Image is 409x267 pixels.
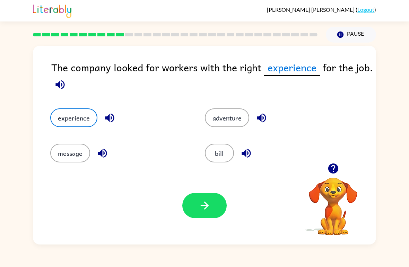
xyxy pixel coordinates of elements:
div: The company looked for workers with the right for the job. [51,60,376,95]
a: Logout [357,6,374,13]
button: experience [50,108,97,127]
video: Your browser must support playing .mp4 files to use Literably. Please try using another browser. [298,167,368,236]
button: Pause [326,27,376,43]
img: Literably [33,3,71,18]
button: bill [205,144,234,162]
span: experience [264,60,320,76]
div: ( ) [267,6,376,13]
span: [PERSON_NAME] [PERSON_NAME] [267,6,356,13]
button: adventure [205,108,249,127]
button: message [50,144,90,162]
